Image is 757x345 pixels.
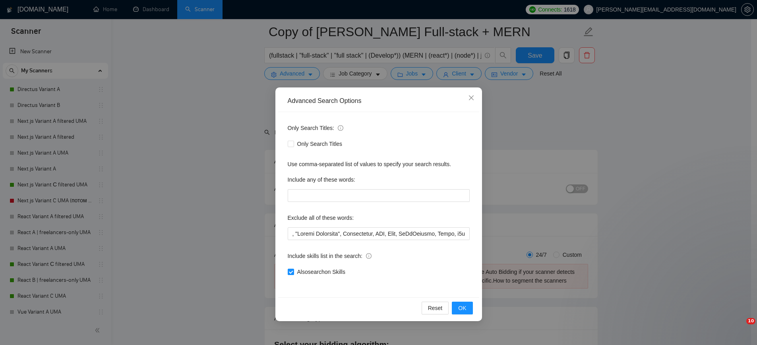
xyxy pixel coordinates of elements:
span: Reset [428,304,443,312]
div: Advanced Search Options [288,97,470,105]
span: Only Search Titles: [288,124,343,132]
span: Also search on Skills [294,267,348,276]
label: Include any of these words: [288,173,355,186]
button: Close [461,87,482,109]
div: Use comma-separated list of values to specify your search results. [288,160,470,169]
span: Only Search Titles [294,140,346,148]
button: Reset [422,302,449,314]
span: OK [458,304,466,312]
iframe: Intercom live chat [730,318,749,337]
label: Exclude all of these words: [288,211,354,224]
span: 10 [746,318,755,324]
button: OK [452,302,472,314]
span: info-circle [366,253,372,259]
span: Include skills list in the search: [288,252,372,260]
span: info-circle [338,125,343,131]
span: close [468,95,474,101]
